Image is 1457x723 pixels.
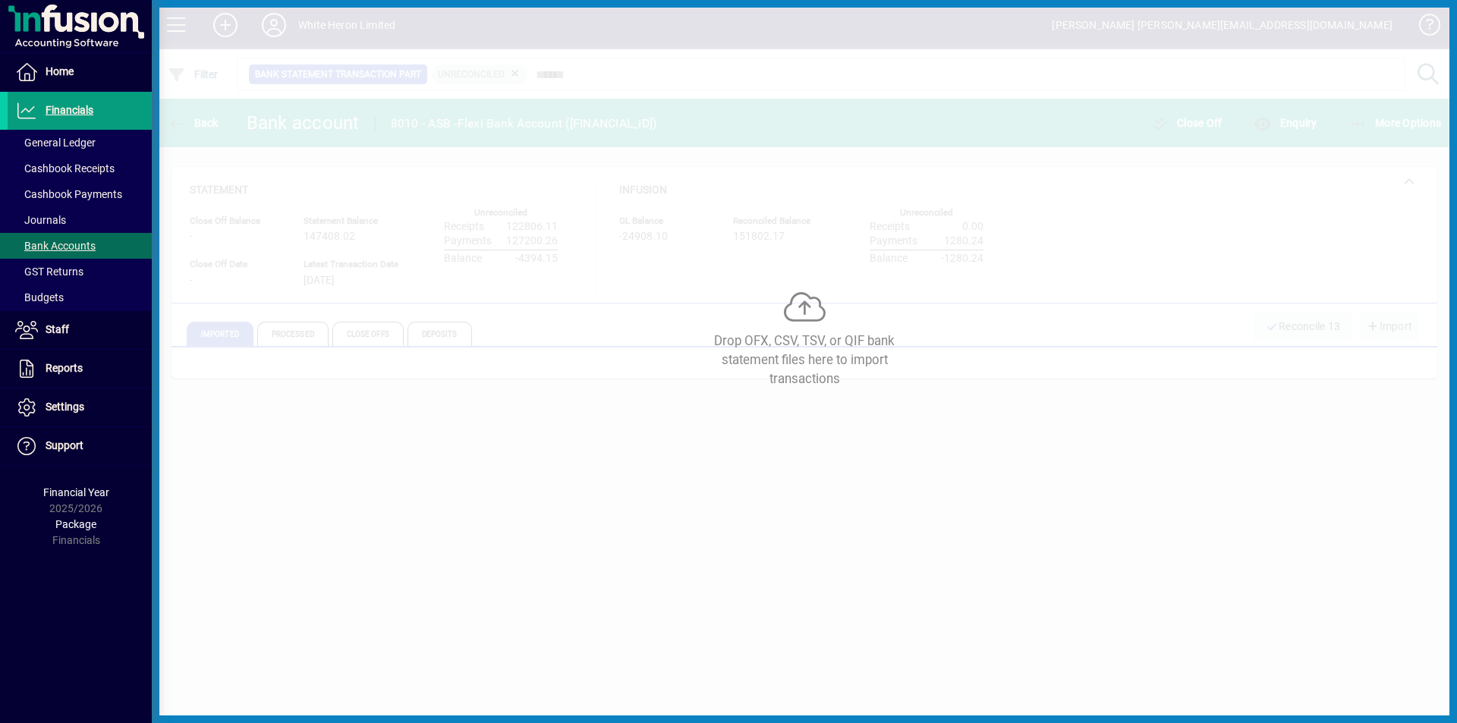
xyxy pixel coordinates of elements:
span: Financials [46,104,93,116]
a: Journals [8,207,152,233]
a: Settings [8,388,152,426]
a: Bank Accounts [8,233,152,259]
a: General Ledger [8,130,152,156]
span: General Ledger [15,137,96,149]
span: GST Returns [15,266,83,278]
span: Cashbook Receipts [15,162,115,174]
a: Support [8,427,152,465]
span: Reports [46,362,83,374]
span: Package [55,518,96,530]
a: GST Returns [8,259,152,284]
span: Home [46,65,74,77]
span: Budgets [15,291,64,303]
a: Reports [8,350,152,388]
span: Support [46,439,83,451]
span: Cashbook Payments [15,188,122,200]
a: Home [8,53,152,91]
a: Cashbook Payments [8,181,152,207]
span: Settings [46,401,84,413]
a: Staff [8,311,152,349]
span: Staff [46,323,69,335]
a: Budgets [8,284,152,310]
div: Drop OFX, CSV, TSV, or QIF bank statement files here to import transactions [691,332,918,389]
span: Financial Year [43,486,109,498]
span: Bank Accounts [15,240,96,252]
span: Journals [15,214,66,226]
a: Cashbook Receipts [8,156,152,181]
